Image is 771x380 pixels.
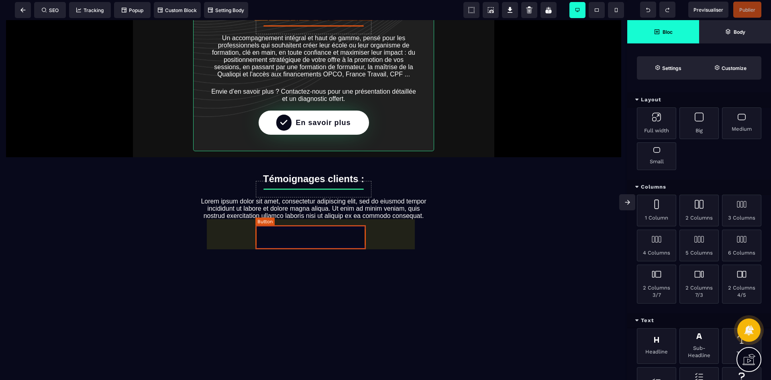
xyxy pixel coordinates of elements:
div: Sub-Headline [679,328,719,364]
div: Headline [637,328,676,364]
span: Publier [739,7,755,13]
span: Custom Block [158,7,197,13]
div: Big [679,107,719,139]
text: Lorem ipsum dolor sit amet, consectetur adipiscing elit, sed do eiusmod tempor incididunt ut labo... [199,176,428,201]
div: 2 Columns 3/7 [637,265,676,304]
strong: Customize [722,65,747,71]
div: Text [627,313,771,328]
div: 5 Columns [679,230,719,261]
div: 2 Columns [679,195,719,226]
span: Preview [688,2,728,18]
div: 2 Columns 4/5 [722,265,761,304]
span: View components [463,2,479,18]
div: Layout [627,92,771,107]
span: Popup [122,7,143,13]
div: Medium [722,107,761,139]
span: Setting Body [208,7,244,13]
div: Columns [627,180,771,195]
span: Settings [637,56,699,80]
button: En savoir plus [259,90,369,115]
span: Tracking [76,7,104,13]
strong: Bloc [663,29,673,35]
span: Open Layer Manager [699,20,771,43]
span: Previsualiser [693,7,723,13]
div: Text [722,328,761,364]
span: Open Blocks [627,20,699,43]
div: 3 Columns [722,195,761,226]
div: 4 Columns [637,230,676,261]
b: Témoignages clients : [263,153,364,164]
strong: Body [734,29,745,35]
div: Full width [637,107,676,139]
strong: Settings [662,65,681,71]
div: 2 Columns 7/3 [679,265,719,304]
div: 6 Columns [722,230,761,261]
span: Screenshot [483,2,499,18]
span: Open Style Manager [699,56,761,80]
text: Un accompagnement intégral et haut de gamme, pensé pour les professionnels qui souhaitent créer l... [210,12,418,60]
div: 1 Column [637,195,676,226]
span: SEO [42,7,59,13]
text: Envie d’en savoir plus ? Contactez-nous pour une présentation détaillée et un diagnostic offert. [210,66,418,84]
div: Small [637,142,676,170]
